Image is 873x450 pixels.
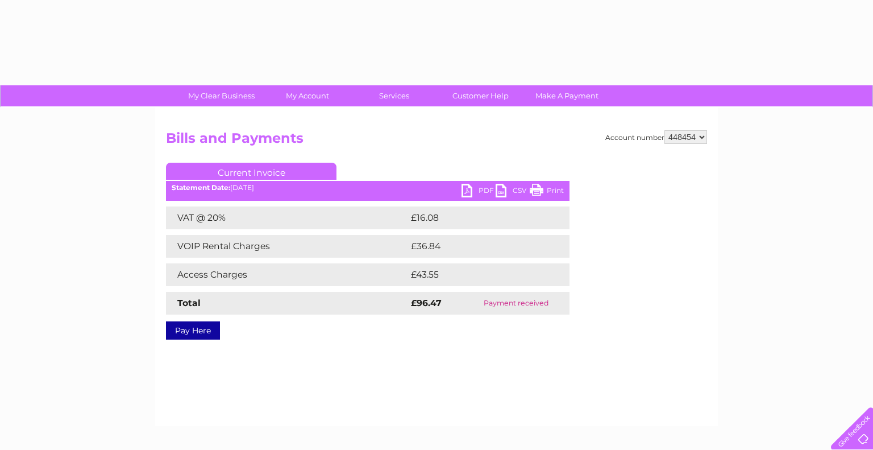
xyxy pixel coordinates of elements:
a: Pay Here [166,321,220,340]
a: PDF [462,184,496,200]
h2: Bills and Payments [166,130,707,152]
b: Statement Date: [172,183,230,192]
td: £36.84 [408,235,547,258]
td: VOIP Rental Charges [166,235,408,258]
a: Current Invoice [166,163,336,180]
a: Services [347,85,441,106]
a: CSV [496,184,530,200]
td: Payment received [463,292,569,315]
a: My Account [261,85,355,106]
td: £43.55 [408,263,546,286]
strong: Total [177,298,201,308]
div: Account number [605,130,707,144]
td: VAT @ 20% [166,207,408,229]
td: £16.08 [408,207,546,229]
a: Customer Help [434,85,527,106]
strong: £96.47 [411,298,442,308]
a: Make A Payment [520,85,614,106]
td: Access Charges [166,263,408,286]
div: [DATE] [166,184,569,192]
a: Print [530,184,564,200]
a: My Clear Business [174,85,268,106]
